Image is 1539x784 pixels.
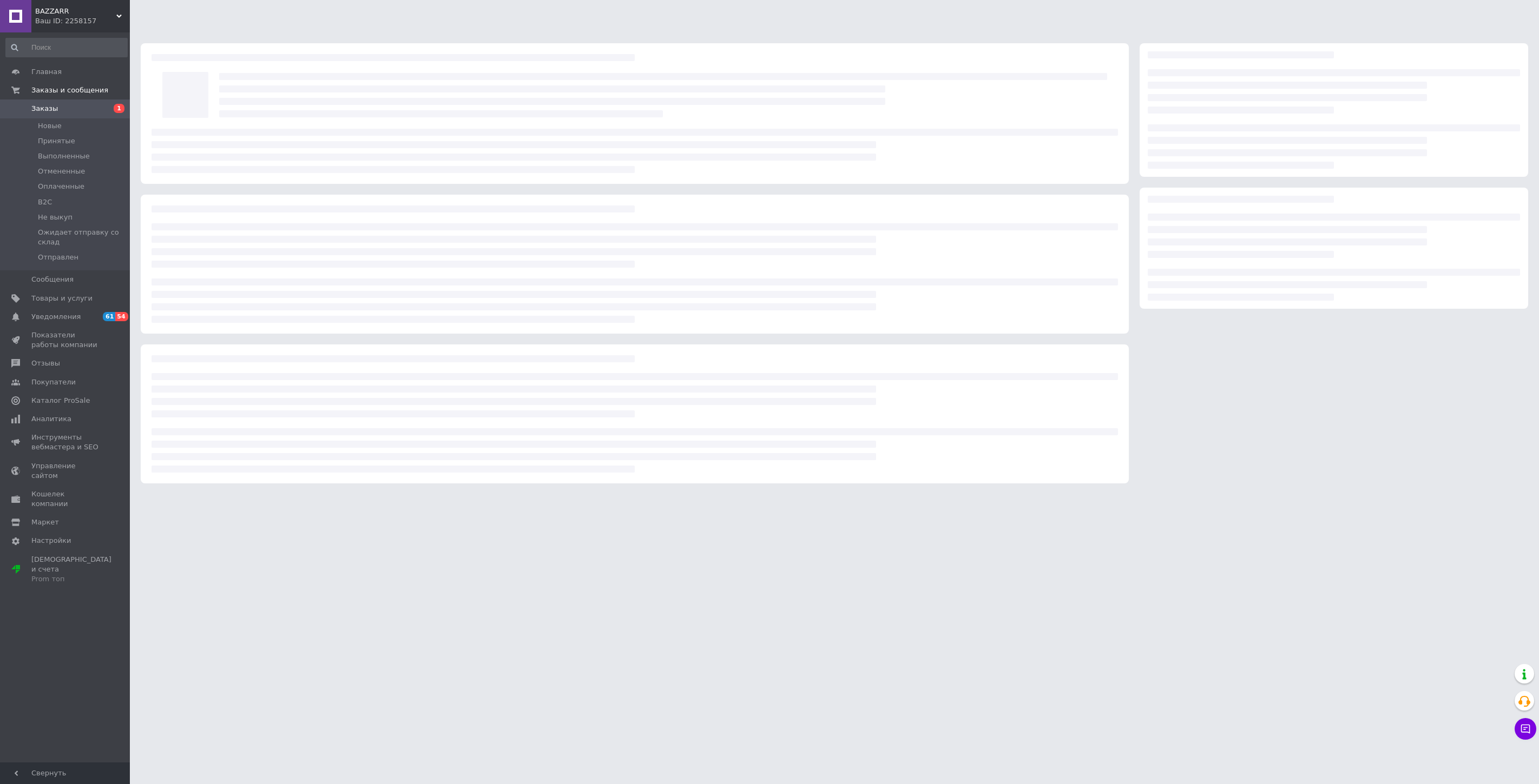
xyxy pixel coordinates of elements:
[115,312,128,321] span: 54
[38,182,84,191] span: Оплаченные
[103,312,115,321] span: 61
[31,67,62,77] span: Главная
[31,330,100,350] span: Показатели работы компании
[31,555,111,584] span: [DEMOGRAPHIC_DATA] и счета
[31,396,90,406] span: Каталог ProSale
[1515,718,1536,740] button: Чат с покупателем
[35,16,130,26] div: Ваш ID: 2258157
[38,121,62,131] span: Новые
[31,358,60,368] span: Отзывы
[38,136,75,146] span: Принятые
[31,517,59,527] span: Маркет
[5,38,128,57] input: Поиск
[31,461,100,481] span: Управление сайтом
[31,294,93,303] span: Товары и услуги
[31,433,100,452] span: Инструменты вебмастера и SEO
[38,253,78,262] span: Отправлен
[31,414,71,424] span: Аналитика
[38,228,127,247] span: Ожидает отправку со склад
[38,197,52,207] span: B2C
[31,312,81,322] span: Уведомления
[31,85,108,95] span: Заказы и сообщения
[31,536,71,546] span: Настройки
[31,104,58,114] span: Заказы
[114,104,124,113] span: 1
[38,151,90,161] span: Выполненные
[31,377,76,387] span: Покупатели
[38,167,85,176] span: Отмененные
[31,574,111,584] div: Prom топ
[31,275,74,284] span: Сообщения
[31,489,100,509] span: Кошелек компании
[38,212,73,222] span: Не выкуп
[35,6,116,16] span: BAZZARR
